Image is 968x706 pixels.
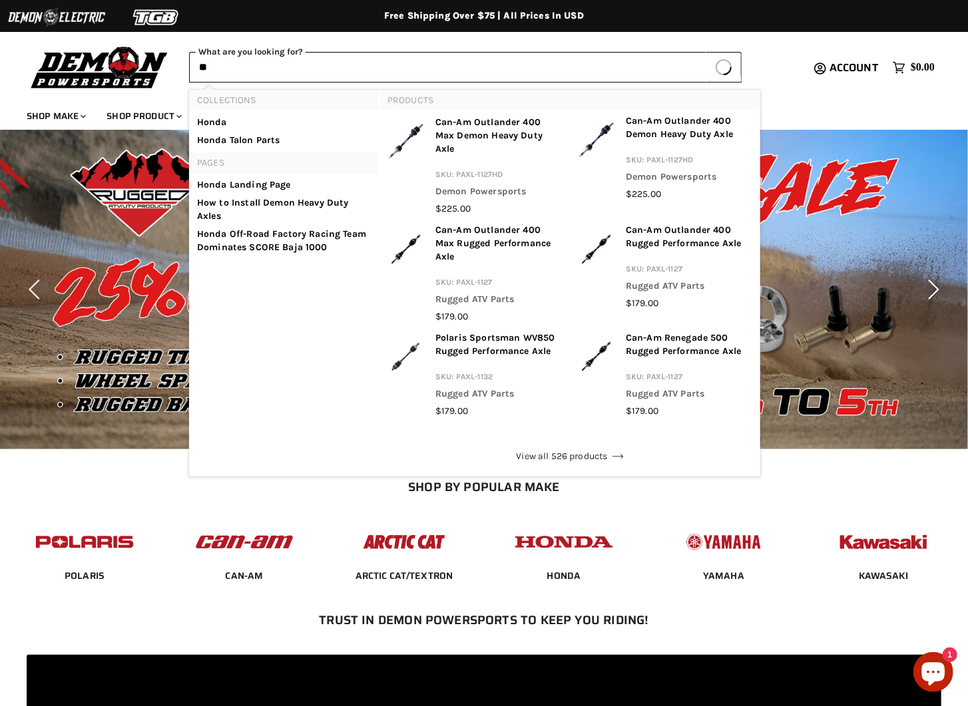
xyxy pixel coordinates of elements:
[226,570,264,582] a: CAN-AM
[824,62,886,74] a: Account
[435,116,562,160] p: Can-Am Outlander 400 Max Demon Heavy Duty Axle
[65,570,105,583] span: POLARIS
[197,134,209,146] b: Ho
[626,405,658,417] span: $179.00
[189,110,378,131] li: collections: Honda
[17,480,952,494] h2: SHOP BY POPULAR MAKE
[379,90,760,110] li: Products
[832,522,935,562] img: POPULAR_MAKE_logo_6_76e8c46f-2d1e-4ecc-b320-194822857d41.jpg
[578,331,615,381] img: Can-Am Renegade 500 Rugged Performance Axle
[197,196,370,223] a: How to Install Demon Heavy Duty Axles
[23,276,50,303] button: Previous
[197,116,209,128] b: Ho
[578,224,752,310] a: Can-Am Outlander 400 Rugged Performance Axle Can-Am Outlander 400 Rugged Performance Axle SKU: PA...
[352,522,456,562] img: POPULAR_MAKE_logo_3_027535af-6171-4c5e-a9bc-f0eccd05c5d6.jpg
[435,185,562,202] p: Demon Powersports
[189,152,378,173] li: Pages
[578,114,615,164] img: Can-Am Outlander 400 Demon Heavy Duty Axle
[189,52,742,83] form: Product
[189,90,378,110] li: Collections
[387,116,562,216] a: Can-Am Outlander 400 Max Demon Heavy Duty Axle Can-Am Outlander 400 Max Demon Heavy Duty Axle SKU...
[516,450,623,463] span: View all 526 products
[189,131,378,152] li: collections: Honda Talon Parts
[387,331,425,381] img: Polaris Sportsman WV850 Rugged Performance Axle
[33,522,136,562] img: POPULAR_MAKE_logo_2_dba48cf1-af45-46d4-8f73-953a0f002620.jpg
[703,570,744,583] span: YAMAHA
[703,570,744,582] a: YAMAHA
[189,90,378,152] div: Collections
[435,405,468,417] span: $179.00
[107,5,206,30] img: TGB Logo 2
[97,102,190,130] a: Shop Product
[706,52,742,83] button: Search
[435,275,562,293] p: SKU: PAXL-1127
[886,58,941,77] a: $0.00
[435,168,562,185] p: SKU: PAXL-1127HD
[197,178,370,192] a: Honda Landing Page
[27,43,172,90] img: Demon Powersports
[578,224,615,273] img: Can-Am Outlander 400 Rugged Performance Axle
[859,570,908,582] a: KAWASAKI
[197,228,209,240] b: Ho
[918,276,945,303] button: Next
[189,152,378,260] div: Pages
[626,188,661,200] span: $225.00
[570,110,760,205] li: products: Can-Am Outlander 400 Demon Heavy Duty Axle
[189,194,378,225] li: pages: How to Install Demon Heavy Duty Axles
[17,97,931,130] ul: Main menu
[32,613,937,627] h2: Trust In Demon Powersports To Keep You Riding!
[435,331,562,362] p: Polaris Sportsman WV850 Rugged Performance Axle
[387,331,562,418] a: Polaris Sportsman WV850 Rugged Performance Axle Polaris Sportsman WV850 Rugged Performance Axle S...
[387,442,752,470] div: View All
[387,224,425,273] img: Can-Am Outlander 400 Max Rugged Performance Axle
[626,331,752,362] p: Can-Am Renegade 500 Rugged Performance Axle
[547,570,581,583] span: HONDA
[197,197,209,208] b: Ho
[226,570,264,583] span: CAN-AM
[909,652,957,695] inbox-online-store-chat: Shopify online store chat
[435,311,468,322] span: $179.00
[17,102,94,130] a: Shop Make
[578,114,752,201] a: Can-Am Outlander 400 Demon Heavy Duty Axle Can-Am Outlander 400 Demon Heavy Duty Axle SKU: PAXL-1...
[197,116,370,129] a: Honda
[197,134,370,147] a: Honda Talon Parts
[379,220,570,327] li: products: Can-Am Outlander 400 Max Rugged Performance Axle
[379,110,570,220] li: products: Can-Am Outlander 400 Max Demon Heavy Duty Axle
[379,327,570,422] li: products: Polaris Sportsman WV850 Rugged Performance Axle
[626,297,658,309] span: $179.00
[626,170,752,188] p: Demon Powersports
[626,114,752,145] p: Can-Am Outlander 400 Demon Heavy Duty Axle
[626,153,752,170] p: SKU: PAXL-1127HD
[189,225,378,260] li: pages: Honda Off-Road Factory Racing Team Dominates SCORE Baja 1000
[911,61,935,74] span: $0.00
[626,279,752,297] p: Rugged ATV Parts
[859,570,908,583] span: KAWASAKI
[512,522,616,562] img: POPULAR_MAKE_logo_4_4923a504-4bac-4306-a1be-165a52280178.jpg
[570,220,760,314] li: products: Can-Am Outlander 400 Rugged Performance Axle
[672,522,776,562] img: POPULAR_MAKE_logo_5_20258e7f-293c-4aac-afa8-159eaa299126.jpg
[578,331,752,418] a: Can-Am Renegade 500 Rugged Performance Axle Can-Am Renegade 500 Rugged Performance Axle SKU: PAXL...
[197,179,209,190] b: Ho
[192,522,296,562] img: POPULAR_MAKE_logo_1_adc20308-ab24-48c4-9fac-e3c1a623d575.jpg
[197,228,370,254] a: Honda Off-Road Factory Racing Team Dominates SCORE Baja 1000
[435,203,471,214] span: $225.00
[547,570,581,582] a: HONDA
[435,293,562,310] p: Rugged ATV Parts
[7,5,107,30] img: Demon Electric Logo 2
[830,59,878,76] span: Account
[570,327,760,423] li: products: Can-Am Renegade 500 Rugged Performance Axle
[435,224,562,267] p: Can-Am Outlander 400 Max Rugged Performance Axle
[356,570,453,582] a: ARCTIC CAT/TEXTRON
[626,370,752,387] p: SKU: PAXL-1127
[626,262,752,279] p: SKU: PAXL-1127
[435,387,562,405] p: Rugged ATV Parts
[379,90,760,437] div: Products
[626,224,752,254] p: Can-Am Outlander 400 Rugged Performance Axle
[189,173,378,194] li: pages: Honda Landing Page
[387,116,425,165] img: Can-Am Outlander 400 Max Demon Heavy Duty Axle
[435,370,562,387] p: SKU: PAXL-1132
[387,224,562,323] a: Can-Am Outlander 400 Max Rugged Performance Axle Can-Am Outlander 400 Max Rugged Performance Axle...
[189,52,706,83] input: When autocomplete results are available use up and down arrows to review and enter to select
[356,570,453,583] span: ARCTIC CAT/TEXTRON
[65,570,105,582] a: POLARIS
